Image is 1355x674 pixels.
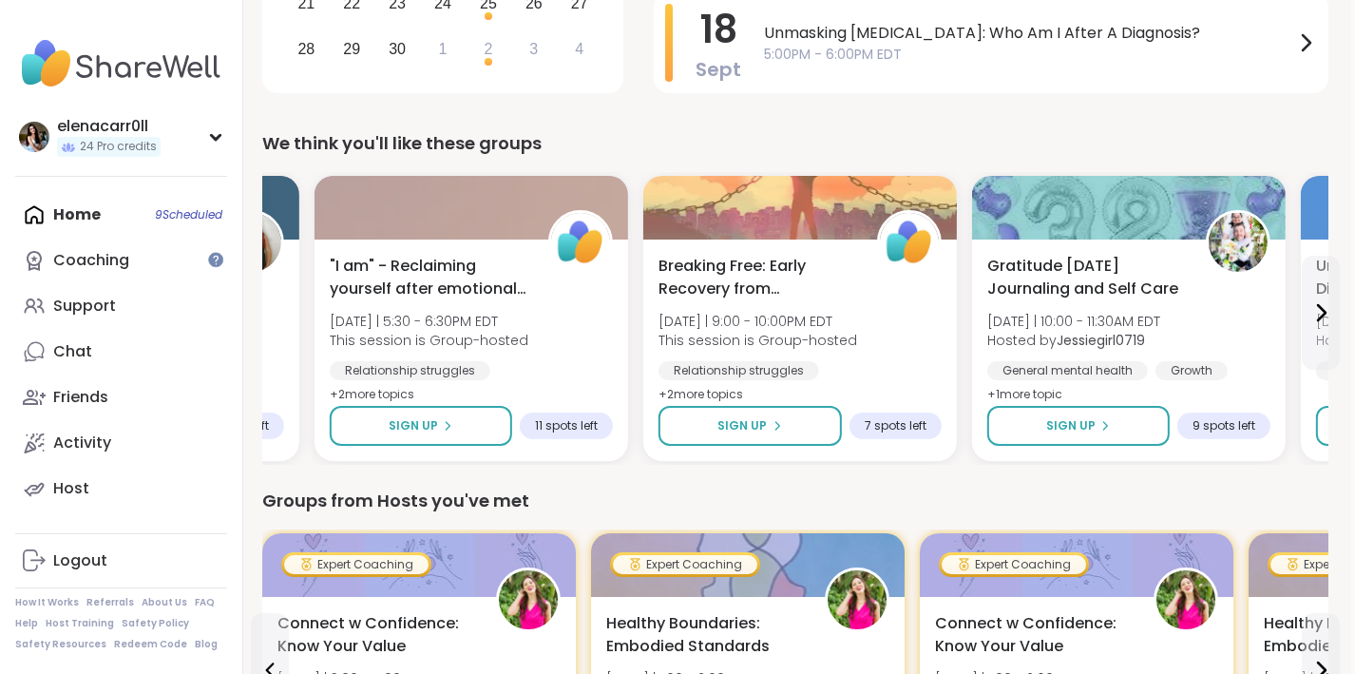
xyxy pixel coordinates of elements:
[86,596,134,609] a: Referrals
[389,417,438,434] span: Sign Up
[423,29,464,69] div: Choose Wednesday, October 1st, 2025
[15,538,227,584] a: Logout
[658,312,857,331] span: [DATE] | 9:00 - 10:00PM EDT
[114,638,187,651] a: Redeem Code
[15,638,106,651] a: Safety Resources
[15,238,227,283] a: Coaching
[529,36,538,62] div: 3
[122,617,189,630] a: Safety Policy
[551,213,610,272] img: ShareWell
[613,555,757,574] div: Expert Coaching
[764,22,1294,45] span: Unmasking [MEDICAL_DATA]: Who Am I After A Diagnosis?
[15,617,38,630] a: Help
[15,30,227,97] img: ShareWell Nav Logo
[828,570,887,629] img: stephaniemthoma
[46,617,114,630] a: Host Training
[559,29,600,69] div: Choose Saturday, October 4th, 2025
[377,29,418,69] div: Choose Tuesday, September 30th, 2025
[19,122,49,152] img: elenacarr0ll
[57,116,161,137] div: elenacarr0ll
[764,45,1294,65] span: 5:00PM - 6:00PM EDT
[206,418,269,433] span: 4 spots left
[330,255,527,300] span: "I am" - Reclaiming yourself after emotional abuse
[330,361,490,380] div: Relationship struggles
[15,283,227,329] a: Support
[575,36,583,62] div: 4
[208,252,223,267] iframe: Spotlight
[935,612,1133,658] span: Connect w Confidence: Know Your Value
[484,36,492,62] div: 2
[535,418,598,433] span: 11 spots left
[330,406,512,446] button: Sign Up
[277,612,475,658] span: Connect w Confidence: Know Your Value
[1156,570,1215,629] img: stephaniemthoma
[15,375,227,420] a: Friends
[330,312,528,331] span: [DATE] | 5:30 - 6:30PM EDT
[1209,213,1268,272] img: Jessiegirl0719
[987,255,1185,300] span: Gratitude [DATE] Journaling and Self Care
[53,550,107,571] div: Logout
[658,255,856,300] span: Breaking Free: Early Recovery from [GEOGRAPHIC_DATA]
[865,418,926,433] span: 7 spots left
[262,130,1328,157] div: We think you'll like these groups
[332,29,372,69] div: Choose Monday, September 29th, 2025
[53,250,129,271] div: Coaching
[700,3,737,56] span: 18
[1193,418,1255,433] span: 9 spots left
[53,296,116,317] div: Support
[717,417,767,434] span: Sign Up
[284,555,429,574] div: Expert Coaching
[658,361,819,380] div: Relationship struggles
[286,29,327,69] div: Choose Sunday, September 28th, 2025
[222,213,281,272] img: SarahR83
[606,612,804,658] span: Healthy Boundaries: Embodied Standards
[1155,361,1228,380] div: Growth
[987,331,1160,350] span: Hosted by
[389,36,406,62] div: 30
[15,420,227,466] a: Activity
[15,596,79,609] a: How It Works
[53,387,108,408] div: Friends
[439,36,448,62] div: 1
[987,312,1160,331] span: [DATE] | 10:00 - 11:30AM EDT
[80,139,157,155] span: 24 Pro credits
[880,213,939,272] img: ShareWell
[658,406,842,446] button: Sign Up
[15,329,227,375] a: Chat
[15,466,227,511] a: Host
[499,570,558,629] img: stephaniemthoma
[53,478,89,499] div: Host
[942,555,1086,574] div: Expert Coaching
[195,596,215,609] a: FAQ
[330,331,528,350] span: This session is Group-hosted
[297,36,315,62] div: 28
[513,29,554,69] div: Choose Friday, October 3rd, 2025
[987,406,1170,446] button: Sign Up
[195,638,218,651] a: Blog
[658,331,857,350] span: This session is Group-hosted
[468,29,509,69] div: Choose Thursday, October 2nd, 2025
[987,361,1148,380] div: General mental health
[1046,417,1096,434] span: Sign Up
[53,433,111,453] div: Activity
[696,56,741,83] span: Sept
[343,36,360,62] div: 29
[142,596,187,609] a: About Us
[262,488,1328,514] div: Groups from Hosts you've met
[1057,331,1145,350] b: Jessiegirl0719
[53,341,92,362] div: Chat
